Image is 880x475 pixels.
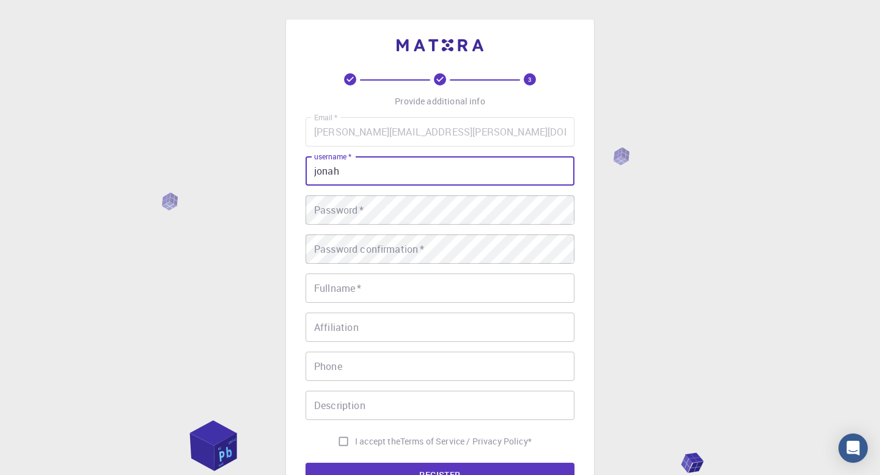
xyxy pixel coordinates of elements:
[400,435,532,448] p: Terms of Service / Privacy Policy *
[395,95,485,107] p: Provide additional info
[314,151,351,162] label: username
[314,112,337,123] label: Email
[838,433,868,463] div: Open Intercom Messenger
[355,435,400,448] span: I accept the
[528,75,532,84] text: 3
[400,435,532,448] a: Terms of Service / Privacy Policy*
